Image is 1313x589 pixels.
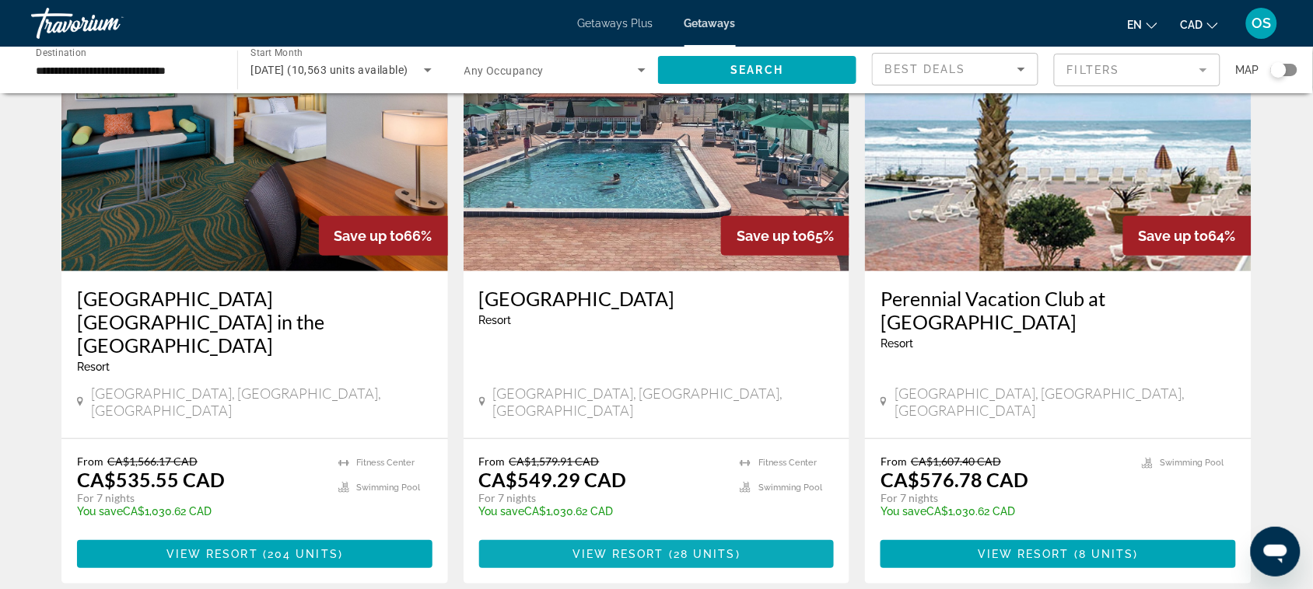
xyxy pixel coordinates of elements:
[881,540,1236,568] button: View Resort(8 units)
[1128,13,1157,36] button: Change language
[107,455,198,468] span: CA$1,566.17 CAD
[357,458,415,468] span: Fitness Center
[357,483,421,493] span: Swimming Pool
[658,56,856,84] button: Search
[578,17,653,30] a: Getaways Plus
[1054,53,1220,87] button: Filter
[479,468,627,491] p: CA$549.29 CAD
[1181,19,1203,31] span: CAD
[664,548,741,560] span: ( )
[1236,59,1259,81] span: Map
[250,64,408,76] span: [DATE] (10,563 units available)
[464,64,544,77] span: Any Occupancy
[77,361,110,373] span: Resort
[479,505,525,518] span: You save
[1070,548,1139,560] span: ( )
[881,505,926,518] span: You save
[881,287,1236,333] a: Perennial Vacation Club at [GEOGRAPHIC_DATA]
[1241,7,1282,40] button: User Menu
[881,468,1028,491] p: CA$576.78 CAD
[881,455,907,468] span: From
[334,228,404,244] span: Save up to
[77,505,323,518] p: CA$1,030.62 CAD
[319,216,448,256] div: 66%
[1251,527,1301,577] iframe: Button to launch messaging window
[258,548,343,560] span: ( )
[77,505,123,518] span: You save
[978,548,1070,560] span: View Resort
[509,455,600,468] span: CA$1,579.91 CAD
[36,47,86,58] span: Destination
[674,548,736,560] span: 28 units
[479,491,725,505] p: For 7 nights
[731,64,784,76] span: Search
[493,385,835,419] span: [GEOGRAPHIC_DATA], [GEOGRAPHIC_DATA], [GEOGRAPHIC_DATA]
[166,548,258,560] span: View Resort
[77,468,225,491] p: CA$535.55 CAD
[685,17,736,30] a: Getaways
[31,3,187,44] a: Travorium
[77,491,323,505] p: For 7 nights
[91,385,432,419] span: [GEOGRAPHIC_DATA], [GEOGRAPHIC_DATA], [GEOGRAPHIC_DATA]
[865,23,1252,271] img: 2855O01X.jpg
[572,548,664,560] span: View Resort
[1181,13,1218,36] button: Change currency
[1079,548,1134,560] span: 8 units
[77,287,432,357] a: [GEOGRAPHIC_DATA] [GEOGRAPHIC_DATA] in the [GEOGRAPHIC_DATA]
[77,455,103,468] span: From
[479,505,725,518] p: CA$1,030.62 CAD
[1139,228,1209,244] span: Save up to
[737,228,807,244] span: Save up to
[911,455,1001,468] span: CA$1,607.40 CAD
[1123,216,1252,256] div: 64%
[758,483,822,493] span: Swimming Pool
[885,63,966,75] span: Best Deals
[1128,19,1143,31] span: en
[721,216,849,256] div: 65%
[895,385,1236,419] span: [GEOGRAPHIC_DATA], [GEOGRAPHIC_DATA], [GEOGRAPHIC_DATA]
[881,491,1126,505] p: For 7 nights
[61,23,448,271] img: RR27I01X.jpg
[250,48,303,59] span: Start Month
[881,337,913,350] span: Resort
[1252,16,1272,31] span: OS
[479,314,512,326] span: Resort
[268,548,338,560] span: 204 units
[885,60,1025,78] mat-select: Sort by
[1161,458,1224,468] span: Swimming Pool
[758,458,817,468] span: Fitness Center
[881,505,1126,518] p: CA$1,030.62 CAD
[77,540,432,568] button: View Resort(204 units)
[479,540,835,568] button: View Resort(28 units)
[479,287,835,310] a: [GEOGRAPHIC_DATA]
[479,455,506,468] span: From
[464,23,850,271] img: DS86E01X.jpg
